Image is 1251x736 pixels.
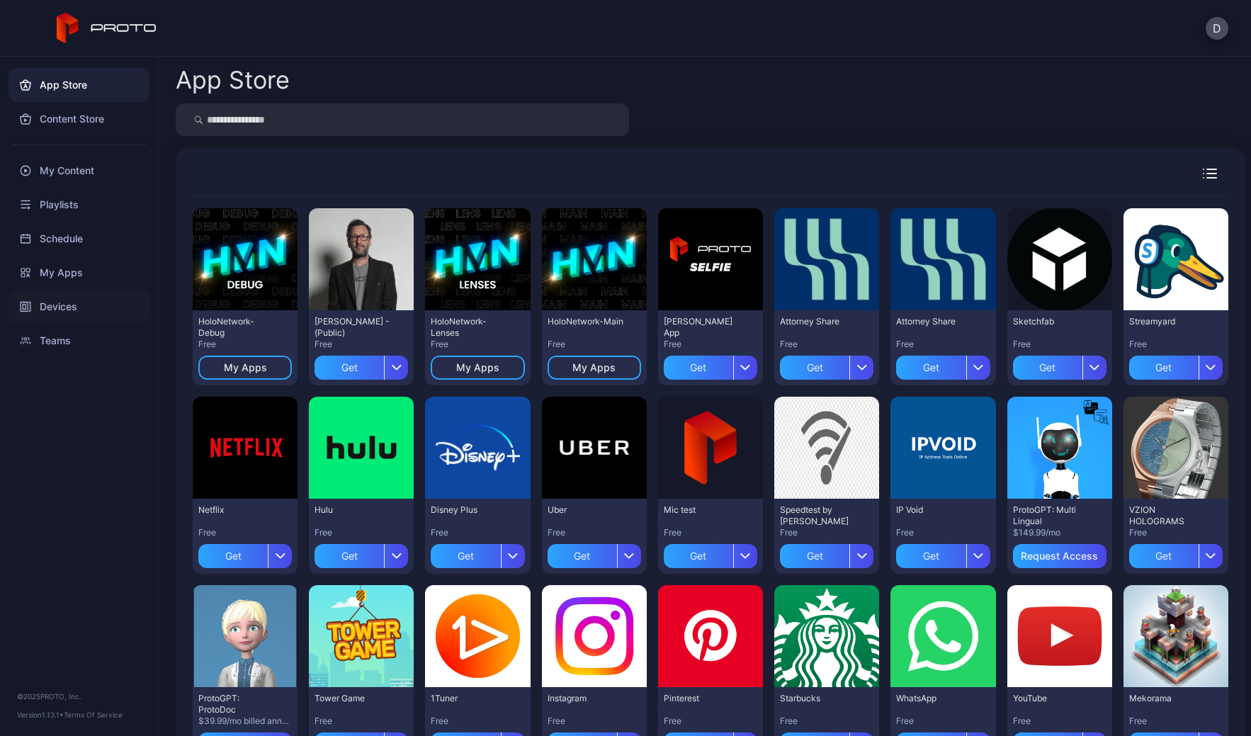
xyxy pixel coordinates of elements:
div: My Apps [572,362,616,373]
div: Free [664,527,757,538]
a: App Store [9,68,149,102]
button: Get [315,350,408,380]
div: Free [548,715,641,727]
div: Instagram [548,693,625,704]
div: Free [198,339,292,350]
div: Mic test [664,504,742,516]
button: Get [198,538,292,568]
div: HoloNetwork-Main [548,316,625,327]
div: Disney Plus [431,504,509,516]
div: Free [315,527,408,538]
div: Hulu [315,504,392,516]
button: Get [664,538,757,568]
div: Uber [548,504,625,516]
div: Speedtest by Ookla [780,504,858,527]
button: Get [664,350,757,380]
button: My Apps [198,356,292,380]
div: Free [1013,339,1106,350]
div: Get [548,544,617,568]
div: Pinterest [664,693,742,704]
div: Attorney Share [780,316,858,327]
button: Get [548,538,641,568]
div: Free [896,527,990,538]
div: YouTube [1013,693,1091,704]
div: Tower Game [315,693,392,704]
div: Free [1129,715,1223,727]
div: Free [315,715,408,727]
div: Get [780,356,849,380]
div: Free [896,715,990,727]
button: Get [1129,350,1223,380]
a: My Content [9,154,149,188]
div: Get [431,544,500,568]
div: HoloNetwork-Lenses [431,316,509,339]
div: HoloNetwork-Debug [198,316,276,339]
div: WhatsApp [896,693,974,704]
a: Devices [9,290,149,324]
div: Request Access [1021,550,1098,562]
div: Free [1129,527,1223,538]
div: 1Tuner [431,693,509,704]
div: VZION HOLOGRAMS [1129,504,1207,527]
div: Get [1129,356,1199,380]
a: Playlists [9,188,149,222]
button: Get [1013,350,1106,380]
div: Get [664,356,733,380]
div: Free [431,715,524,727]
div: Sketchfab [1013,316,1091,327]
div: Free [548,339,641,350]
div: ProtoGPT: ProtoDoc [198,693,276,715]
div: Attorney Share [896,316,974,327]
div: Free [315,339,408,350]
div: ProtoGPT: Multi Lingual [1013,504,1091,527]
div: Get [664,544,733,568]
button: Get [780,538,873,568]
button: Get [896,350,990,380]
div: Get [315,544,384,568]
div: Get [315,356,384,380]
div: Get [198,544,268,568]
button: Get [1129,538,1223,568]
div: Free [431,339,524,350]
div: Free [1129,339,1223,350]
a: My Apps [9,256,149,290]
div: Free [780,527,873,538]
div: Starbucks [780,693,858,704]
div: Get [896,356,966,380]
button: Request Access [1013,544,1106,568]
div: © 2025 PROTO, Inc. [17,691,141,702]
button: Get [431,538,524,568]
a: Terms Of Service [64,710,123,719]
div: Netflix [198,504,276,516]
button: Get [780,350,873,380]
div: App Store [176,68,290,92]
button: D [1206,17,1228,40]
div: Get [1013,356,1082,380]
div: Free [780,715,873,727]
div: Free [1013,715,1106,727]
div: Free [780,339,873,350]
div: Free [548,527,641,538]
div: Get [780,544,849,568]
div: Free [896,339,990,350]
div: Get [896,544,966,568]
button: My Apps [431,356,524,380]
button: Get [315,538,408,568]
div: Free [664,715,757,727]
a: Schedule [9,222,149,256]
div: Free [198,527,292,538]
div: Teams [9,324,149,358]
div: My Apps [456,362,499,373]
div: David N Persona - (Public) [315,316,392,339]
div: Free [431,527,524,538]
div: Free [664,339,757,350]
a: Content Store [9,102,149,136]
span: Version 1.13.1 • [17,710,64,719]
div: My Apps [224,362,267,373]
